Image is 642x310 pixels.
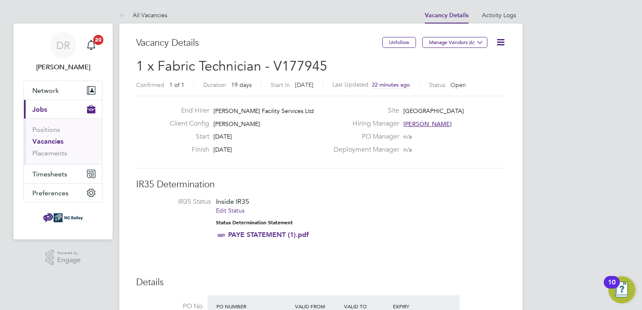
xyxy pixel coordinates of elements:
a: Powered byEngage [45,250,81,265]
button: Manage Vendors (6) [422,37,487,48]
span: [GEOGRAPHIC_DATA] [403,107,464,115]
span: n/a [403,146,412,153]
a: Placements [32,149,67,157]
span: Powered by [57,250,81,257]
span: [DATE] [295,81,313,89]
a: DR[PERSON_NAME] [24,32,103,72]
label: Hiring Manager [329,119,399,128]
strong: Status Determination Statement [216,220,293,226]
div: 10 [608,282,616,293]
a: Vacancies [32,137,63,145]
span: n/a [403,133,412,140]
h3: Details [136,276,506,289]
button: Open Resource Center, 10 new notifications [608,276,635,303]
span: Jobs [32,105,47,113]
a: Go to home page [24,211,103,224]
label: Site [329,106,399,115]
label: Last Updated [332,81,368,88]
nav: Main navigation [13,24,113,239]
label: Status [429,81,445,89]
span: 22 minutes ago [372,81,410,88]
span: 19 days [231,81,252,89]
span: Darren Rochester [24,62,103,72]
span: [PERSON_NAME] [213,120,260,128]
div: Jobs [24,118,102,164]
button: Preferences [24,184,102,202]
label: PO Manager [329,132,399,141]
a: All Vacancies [119,11,167,19]
span: 1 x Fabric Technician - V177945 [136,58,327,74]
label: Start [163,132,209,141]
label: Finish [163,145,209,154]
label: Confirmed [136,81,164,89]
span: Network [32,87,59,95]
span: DR [56,40,70,51]
span: Timesheets [32,170,67,178]
a: Edit Status [216,207,245,214]
label: Deployment Manager [329,145,399,154]
span: [DATE] [213,133,232,140]
span: Preferences [32,189,68,197]
span: [PERSON_NAME] [403,120,452,128]
a: Positions [32,126,60,134]
label: End Hirer [163,106,209,115]
a: Vacancy Details [425,12,468,19]
button: Network [24,81,102,100]
span: Engage [57,257,81,264]
a: 20 [83,32,100,59]
a: PAYE STATEMENT (1).pdf [228,231,309,239]
h3: Vacancy Details [136,37,382,49]
span: 1 of 1 [169,81,184,89]
span: [PERSON_NAME] Facility Services Ltd [213,107,314,115]
span: Open [450,81,466,89]
span: [DATE] [213,146,232,153]
h3: IR35 Determination [136,179,506,191]
button: Jobs [24,100,102,118]
span: 20 [93,35,103,45]
label: Duration [203,81,226,89]
span: Inside IR35 [216,197,249,205]
label: Start In [271,81,290,89]
button: Unfollow [382,37,416,48]
button: Timesheets [24,165,102,183]
a: Activity Logs [482,11,516,19]
label: Client Config [163,119,209,128]
label: IR35 Status [145,197,211,206]
img: ngbailey-logo-retina.png [43,211,83,224]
